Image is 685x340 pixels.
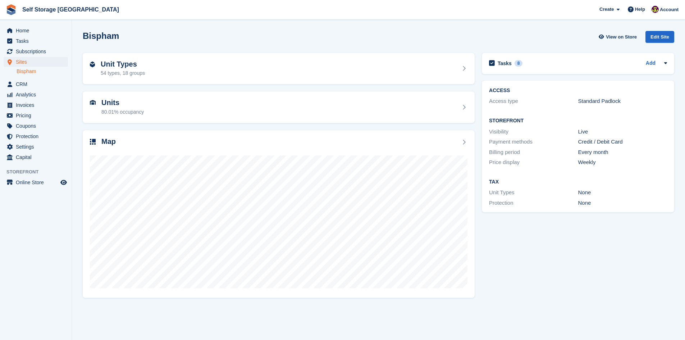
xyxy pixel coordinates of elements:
[6,4,17,15] img: stora-icon-8386f47178a22dfd0bd8f6a31ec36ba5ce8667c1dd55bd0f319d3a0aa187defe.svg
[4,36,68,46] a: menu
[16,177,59,187] span: Online Store
[16,110,59,121] span: Pricing
[90,62,95,67] img: unit-type-icn-2b2737a686de81e16bb02015468b77c625bbabd49415b5ef34ead5e3b44a266d.svg
[16,142,59,152] span: Settings
[16,26,59,36] span: Home
[498,60,512,67] h2: Tasks
[4,110,68,121] a: menu
[101,69,145,77] div: 54 types, 18 groups
[4,26,68,36] a: menu
[578,138,667,146] div: Credit / Debit Card
[16,57,59,67] span: Sites
[645,31,674,43] div: Edit Site
[489,128,578,136] div: Visibility
[19,4,122,15] a: Self Storage [GEOGRAPHIC_DATA]
[16,46,59,56] span: Subscriptions
[90,100,96,105] img: unit-icn-7be61d7bf1b0ce9d3e12c5938cc71ed9869f7b940bace4675aadf7bd6d80202e.svg
[59,178,68,187] a: Preview store
[4,131,68,141] a: menu
[83,130,475,298] a: Map
[489,138,578,146] div: Payment methods
[578,148,667,157] div: Every month
[101,137,116,146] h2: Map
[16,152,59,162] span: Capital
[83,53,475,85] a: Unit Types 54 types, 18 groups
[489,179,667,185] h2: Tax
[489,199,578,207] div: Protection
[578,189,667,197] div: None
[90,139,96,145] img: map-icn-33ee37083ee616e46c38cad1a60f524a97daa1e2b2c8c0bc3eb3415660979fc1.svg
[635,6,645,13] span: Help
[489,189,578,197] div: Unit Types
[101,99,144,107] h2: Units
[4,142,68,152] a: menu
[578,199,667,207] div: None
[83,91,475,123] a: Units 80.01% occupancy
[578,97,667,105] div: Standard Padlock
[4,90,68,100] a: menu
[4,46,68,56] a: menu
[101,108,144,116] div: 80.01% occupancy
[489,88,667,94] h2: ACCESS
[16,79,59,89] span: CRM
[4,177,68,187] a: menu
[646,59,656,68] a: Add
[4,79,68,89] a: menu
[578,128,667,136] div: Live
[652,6,659,13] img: Nicholas Williams
[489,97,578,105] div: Access type
[4,100,68,110] a: menu
[101,60,145,68] h2: Unit Types
[16,121,59,131] span: Coupons
[17,68,68,75] a: Bispham
[489,118,667,124] h2: Storefront
[4,57,68,67] a: menu
[599,6,614,13] span: Create
[16,100,59,110] span: Invoices
[645,31,674,46] a: Edit Site
[4,152,68,162] a: menu
[489,158,578,167] div: Price display
[83,31,119,41] h2: Bispham
[515,60,523,67] div: 8
[489,148,578,157] div: Billing period
[16,90,59,100] span: Analytics
[6,168,72,176] span: Storefront
[660,6,679,13] span: Account
[578,158,667,167] div: Weekly
[598,31,640,43] a: View on Store
[4,121,68,131] a: menu
[16,131,59,141] span: Protection
[606,33,637,41] span: View on Store
[16,36,59,46] span: Tasks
